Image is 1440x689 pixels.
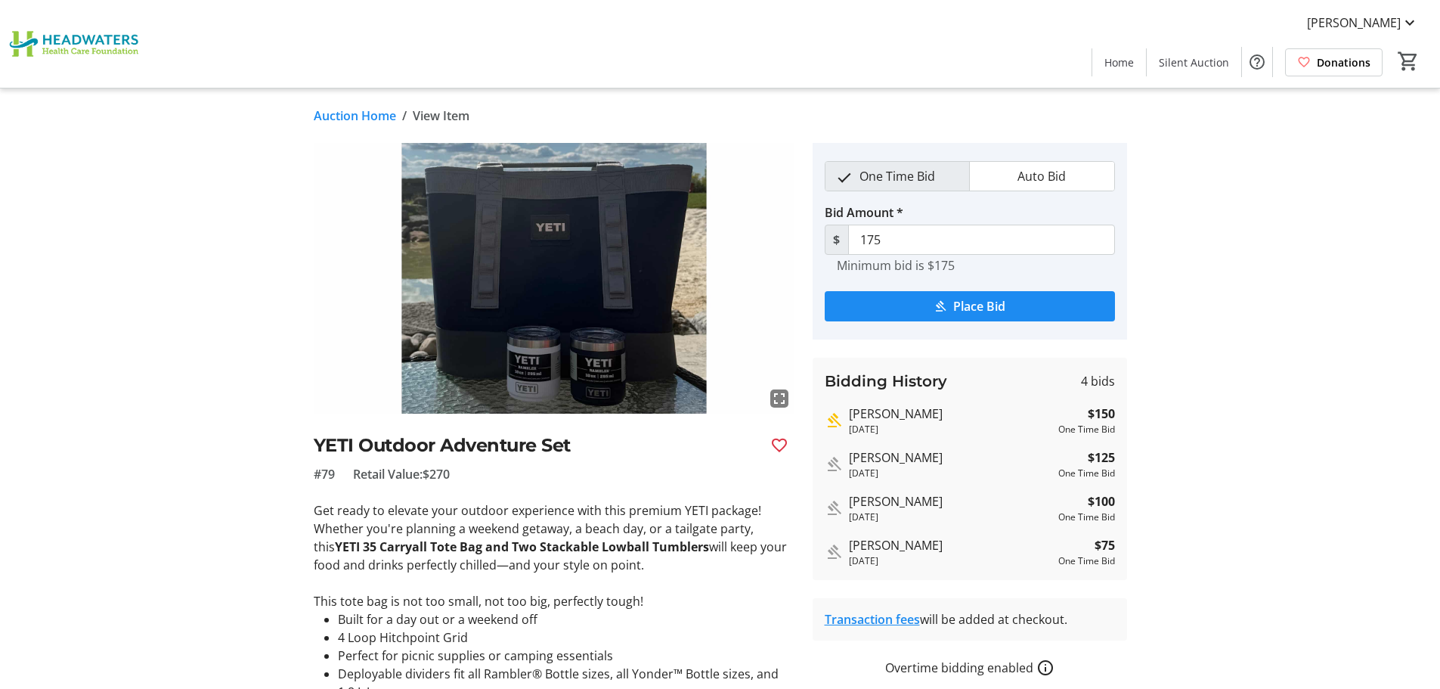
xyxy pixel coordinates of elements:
[314,592,794,610] p: This tote bag is not too small, not too big, perfectly tough!
[825,225,849,255] span: $
[1159,54,1229,70] span: Silent Auction
[1104,54,1134,70] span: Home
[1081,372,1115,390] span: 4 bids
[338,647,794,665] li: Perfect for picnic supplies or camping essentials
[825,611,920,628] a: Transaction fees
[1317,54,1370,70] span: Donations
[825,610,1115,628] div: will be added at checkout.
[338,628,794,647] li: 4 Loop Hitchpoint Grid
[1295,11,1431,35] button: [PERSON_NAME]
[1088,405,1115,423] strong: $150
[1088,492,1115,511] strong: $100
[353,465,450,483] span: Retail Value: $270
[849,467,1052,480] div: [DATE]
[770,390,788,408] mat-icon: fullscreen
[849,423,1052,436] div: [DATE]
[402,107,407,125] span: /
[314,107,396,125] a: Auction Home
[335,538,709,555] strong: YETI 35 Carryall Tote Bag and Two Stackable Lowball Tumblers
[1395,48,1422,75] button: Cart
[1092,48,1146,76] a: Home
[1058,423,1115,436] div: One Time Bid
[849,492,1052,511] div: [PERSON_NAME]
[849,448,1052,467] div: [PERSON_NAME]
[413,107,469,125] span: View Item
[813,659,1127,677] div: Overtime bidding enabled
[1036,659,1054,677] a: How overtime bidding works for silent auctions
[314,501,794,574] p: Get ready to elevate your outdoor experience with this premium YETI package! Whether you're plann...
[1058,511,1115,524] div: One Time Bid
[1088,448,1115,467] strong: $125
[1307,14,1401,32] span: [PERSON_NAME]
[1147,48,1241,76] a: Silent Auction
[1095,536,1115,554] strong: $75
[314,143,794,414] img: Image
[764,430,794,461] button: Favourite
[953,297,1005,315] span: Place Bid
[314,432,758,459] h2: YETI Outdoor Adventure Set
[314,465,335,483] span: #79
[849,405,1052,423] div: [PERSON_NAME]
[825,203,903,222] label: Bid Amount *
[849,536,1052,554] div: [PERSON_NAME]
[825,499,843,517] mat-icon: Outbid
[1058,554,1115,568] div: One Time Bid
[825,411,843,430] mat-icon: Highest bid
[825,370,947,393] h3: Bidding History
[850,162,944,191] span: One Time Bid
[825,543,843,561] mat-icon: Outbid
[9,6,144,82] img: Headwaters Health Care Foundation's Logo
[1058,467,1115,480] div: One Time Bid
[1242,47,1272,77] button: Help
[849,511,1052,524] div: [DATE]
[825,455,843,473] mat-icon: Outbid
[1285,48,1383,76] a: Donations
[849,554,1052,568] div: [DATE]
[837,258,955,273] tr-hint: Minimum bid is $175
[825,291,1115,321] button: Place Bid
[1008,162,1075,191] span: Auto Bid
[338,610,794,628] li: Built for a day out or a weekend off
